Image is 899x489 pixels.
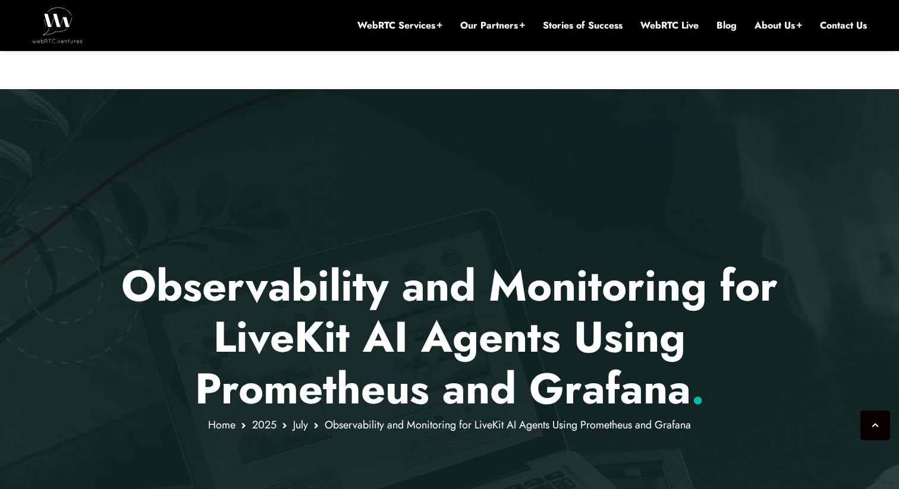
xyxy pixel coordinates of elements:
a: Blog [716,19,737,32]
a: Home [208,417,235,433]
a: Stories of Success [543,19,623,32]
a: Our Partners [460,19,525,32]
a: July [293,417,308,433]
span: . [691,358,705,419]
img: WebRTC.ventures [32,7,83,43]
a: 2025 [252,417,276,433]
a: WebRTC Services [357,19,442,32]
a: Contact Us [820,19,867,32]
h1: Observability and Monitoring for LiveKit AI Agents Using Prometheus and Grafana [102,260,798,414]
a: About Us [755,19,802,32]
a: WebRTC Live [640,19,699,32]
span: Observability and Monitoring for LiveKit AI Agents Using Prometheus and Grafana [325,417,691,433]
